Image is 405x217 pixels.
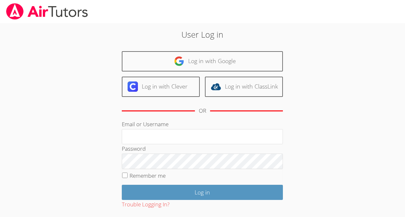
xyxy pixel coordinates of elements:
a: Log in with Clever [122,77,200,97]
img: airtutors_banner-c4298cdbf04f3fff15de1276eac7730deb9818008684d7c2e4769d2f7ddbe033.png [5,3,89,20]
h2: User Log in [93,28,312,41]
label: Remember me [130,172,166,179]
a: Log in with ClassLink [205,77,283,97]
label: Email or Username [122,120,169,128]
img: google-logo-50288ca7cdecda66e5e0955fdab243c47b7ad437acaf1139b6f446037453330a.svg [174,56,184,66]
img: clever-logo-6eab21bc6e7a338710f1a6ff85c0baf02591cd810cc4098c63d3a4b26e2feb20.svg [128,81,138,92]
div: OR [199,106,206,116]
input: Log in [122,185,283,200]
a: Log in with Google [122,51,283,71]
img: classlink-logo-d6bb404cc1216ec64c9a2012d9dc4662098be43eaf13dc465df04b49fa7ab582.svg [211,81,221,92]
label: Password [122,145,146,152]
button: Trouble Logging In? [122,200,169,209]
